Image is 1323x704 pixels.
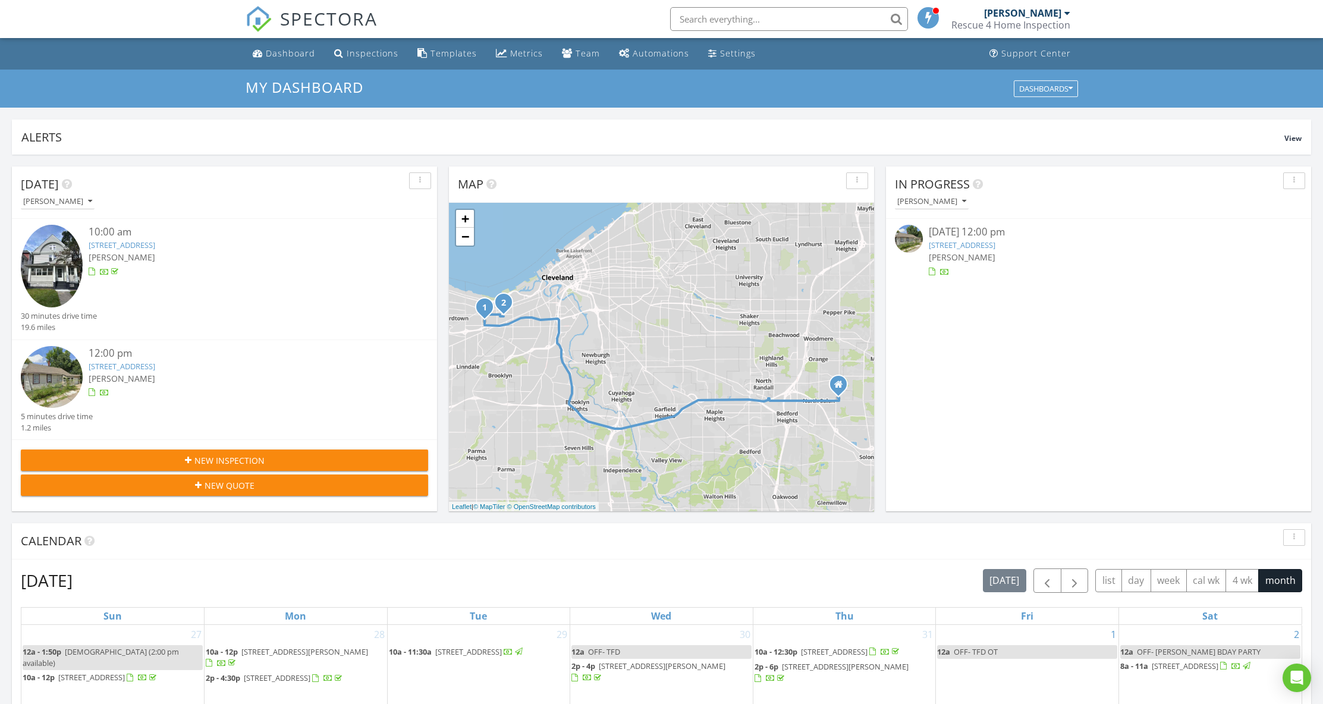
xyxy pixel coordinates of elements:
[833,608,856,624] a: Thursday
[1283,664,1311,692] div: Open Intercom Messenger
[576,48,600,59] div: Team
[456,228,474,246] a: Zoom out
[452,503,472,510] a: Leaflet
[614,43,694,65] a: Automations (Basic)
[1014,80,1078,97] button: Dashboards
[755,645,935,659] a: 10a - 12:30p [STREET_ADDRESS]
[1291,625,1302,644] a: Go to August 2, 2025
[1108,625,1118,644] a: Go to August 1, 2025
[895,176,970,192] span: In Progress
[510,48,543,59] div: Metrics
[571,661,595,671] span: 2p - 4p
[1258,569,1302,592] button: month
[1152,661,1218,671] span: [STREET_ADDRESS]
[23,197,92,206] div: [PERSON_NAME]
[801,646,868,657] span: [STREET_ADDRESS]
[1019,608,1036,624] a: Friday
[1095,569,1122,592] button: list
[755,660,935,686] a: 2p - 6p [STREET_ADDRESS][PERSON_NAME]
[554,625,570,644] a: Go to July 29, 2025
[23,646,179,668] span: [DEMOGRAPHIC_DATA] (2:00 pm available)
[1186,569,1227,592] button: cal wk
[246,16,378,41] a: SPECTORA
[413,43,482,65] a: Templates
[206,645,386,671] a: 10a - 12p [STREET_ADDRESS][PERSON_NAME]
[21,310,97,322] div: 30 minutes drive time
[21,533,81,549] span: Calendar
[329,43,403,65] a: Inspections
[895,225,923,253] img: streetview
[1061,568,1089,593] button: Next month
[21,225,83,307] img: 9367986%2Fcover_photos%2Fx58QHl1voMZPEVCie12T%2Fsmall.jpg
[1120,646,1133,657] span: 12a
[985,43,1076,65] a: Support Center
[1151,569,1187,592] button: week
[755,661,778,672] span: 2p - 6p
[951,19,1070,31] div: Rescue 4 Home Inspection
[599,661,725,671] span: [STREET_ADDRESS][PERSON_NAME]
[21,422,93,433] div: 1.2 miles
[21,176,59,192] span: [DATE]
[206,646,238,657] span: 10a - 12p
[449,502,599,512] div: |
[1019,84,1073,93] div: Dashboards
[571,661,725,683] a: 2p - 4p [STREET_ADDRESS][PERSON_NAME]
[467,608,489,624] a: Tuesday
[266,48,315,59] div: Dashboard
[241,646,368,657] span: [STREET_ADDRESS][PERSON_NAME]
[21,225,428,333] a: 10:00 am [STREET_ADDRESS] [PERSON_NAME] 30 minutes drive time 19.6 miles
[1001,48,1071,59] div: Support Center
[89,373,155,384] span: [PERSON_NAME]
[984,7,1061,19] div: [PERSON_NAME]
[101,608,124,624] a: Sunday
[89,346,394,361] div: 12:00 pm
[458,176,483,192] span: Map
[21,411,93,422] div: 5 minutes drive time
[206,646,368,668] a: 10a - 12p [STREET_ADDRESS][PERSON_NAME]
[206,671,386,686] a: 2p - 4:30p [STREET_ADDRESS]
[755,646,901,657] a: 10a - 12:30p [STREET_ADDRESS]
[588,646,620,657] span: OFF- TFD
[23,672,55,683] span: 10a - 12p
[456,210,474,228] a: Zoom in
[895,225,1302,278] a: [DATE] 12:00 pm [STREET_ADDRESS] [PERSON_NAME]
[737,625,753,644] a: Go to July 30, 2025
[282,608,309,624] a: Monday
[755,646,797,657] span: 10a - 12:30p
[1200,608,1220,624] a: Saturday
[670,7,908,31] input: Search everything...
[389,646,432,657] span: 10a - 11:30a
[485,307,492,314] div: 2136 W 100th St, Cleveland, OH 44111
[244,672,310,683] span: [STREET_ADDRESS]
[897,197,966,206] div: [PERSON_NAME]
[504,302,511,309] div: 7600 Lawn Ave, Cleveland, OH 44102
[1121,569,1151,592] button: day
[372,625,387,644] a: Go to July 28, 2025
[21,346,428,434] a: 12:00 pm [STREET_ADDRESS] [PERSON_NAME] 5 minutes drive time 1.2 miles
[557,43,605,65] a: Team
[782,661,909,672] span: [STREET_ADDRESS][PERSON_NAME]
[1120,659,1300,674] a: 8a - 11a [STREET_ADDRESS]
[248,43,320,65] a: Dashboard
[1120,661,1252,671] a: 8a - 11a [STREET_ADDRESS]
[473,503,505,510] a: © MapTiler
[1033,568,1061,593] button: Previous month
[983,569,1026,592] button: [DATE]
[1137,646,1261,657] span: OFF- [PERSON_NAME] BDAY PARTY
[649,608,674,624] a: Wednesday
[435,646,502,657] span: [STREET_ADDRESS]
[703,43,761,65] a: Settings
[954,646,998,657] span: OFF- TFD OT
[389,645,569,659] a: 10a - 11:30a [STREET_ADDRESS]
[895,194,969,210] button: [PERSON_NAME]
[21,474,428,496] button: New Quote
[23,646,61,657] span: 12a - 1:50p
[21,450,428,471] button: New Inspection
[755,661,909,683] a: 2p - 6p [STREET_ADDRESS][PERSON_NAME]
[23,671,203,685] a: 10a - 12p [STREET_ADDRESS]
[58,672,125,683] span: [STREET_ADDRESS]
[347,48,398,59] div: Inspections
[929,252,995,263] span: [PERSON_NAME]
[920,625,935,644] a: Go to July 31, 2025
[246,6,272,32] img: The Best Home Inspection Software - Spectora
